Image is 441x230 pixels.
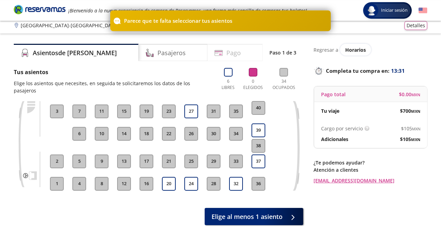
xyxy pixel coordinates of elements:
button: 18 [140,127,153,141]
button: 32 [229,177,243,191]
button: 30 [207,127,220,141]
h4: Pasajeros [157,48,186,58]
button: 27 [184,104,198,118]
button: 31 [207,104,220,118]
button: 22 [162,127,176,141]
button: 19 [140,104,153,118]
button: 10 [95,127,109,141]
button: 7 [72,104,86,118]
button: 20 [162,177,176,191]
button: 39 [252,123,265,137]
button: 29 [207,154,220,168]
small: MXN [411,137,420,142]
p: Atención a clientes [314,166,427,173]
p: 6 Libres [220,78,236,91]
button: 37 [252,154,265,168]
p: Adicionales [321,136,348,143]
button: 25 [184,154,198,168]
button: 2 [50,154,64,168]
span: $ 105 [400,136,420,143]
small: MXN [411,92,420,97]
p: 34 Ocupados [270,78,298,91]
button: 4 [72,177,86,191]
button: 6 [72,127,86,141]
button: 3 [50,104,64,118]
button: English [419,6,427,15]
p: Tus asientos [14,68,213,76]
span: 13:31 [391,67,405,75]
button: 28 [207,177,220,191]
p: Completa tu compra en : [314,66,427,76]
button: 36 [252,177,265,191]
button: 9 [95,154,109,168]
button: 38 [252,139,265,153]
button: 11 [95,104,109,118]
button: 8 [95,177,109,191]
em: ¡Bienvenido a la nueva experiencia de compra de Reservamos, una forma más sencilla de comprar tus... [68,7,307,14]
p: Paso 1 de 3 [269,49,296,56]
p: Elige los asientos que necesites, en seguida te solicitaremos los datos de los pasajeros [14,80,213,94]
span: Horarios [345,47,366,53]
button: 12 [117,177,131,191]
button: 34 [229,127,243,141]
h4: Pago [226,48,241,58]
button: 21 [162,154,176,168]
small: MXN [412,126,420,131]
p: 0 Elegidos [242,78,265,91]
button: 26 [184,127,198,141]
a: Brand Logo [14,4,65,17]
span: Elige al menos 1 asiento [212,212,283,221]
button: Elige al menos 1 asiento [205,208,303,225]
button: 5 [72,154,86,168]
button: 15 [117,104,131,118]
button: 14 [117,127,131,141]
button: 40 [252,101,265,115]
p: Cargo por servicio [321,125,363,132]
small: MXN [411,109,420,114]
button: 1 [50,177,64,191]
span: $ 700 [400,107,420,114]
span: $ 105 [401,125,420,132]
button: 24 [184,177,198,191]
button: 23 [162,104,176,118]
p: Pago total [321,91,346,98]
button: 13 [117,154,131,168]
span: $ 0.00 [399,91,420,98]
p: Regresar a [314,46,338,53]
p: ¿Te podemos ayudar? [314,159,427,166]
button: 16 [140,177,153,191]
button: 17 [140,154,153,168]
p: Parece que te falta seleccionar tus asientos [124,17,232,25]
button: 33 [229,154,243,168]
p: Tu viaje [321,107,339,114]
h4: Asientos de [PERSON_NAME] [33,48,117,58]
div: Regresar a ver horarios [314,44,427,56]
button: 35 [229,104,243,118]
i: Brand Logo [14,4,65,14]
a: [EMAIL_ADDRESS][DOMAIN_NAME] [314,177,427,184]
span: Iniciar sesión [378,7,410,14]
